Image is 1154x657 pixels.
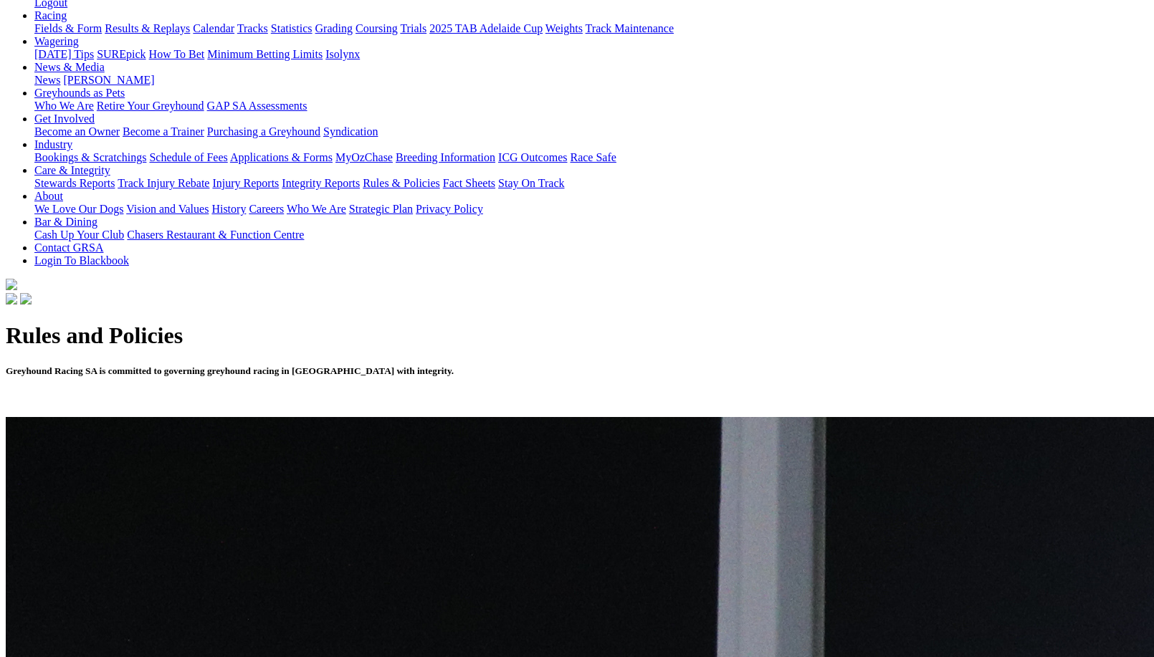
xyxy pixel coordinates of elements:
h1: Rules and Policies [6,322,1148,349]
a: MyOzChase [335,151,393,163]
img: logo-grsa-white.png [6,279,17,290]
a: Vision and Values [126,203,209,215]
a: Greyhounds as Pets [34,87,125,99]
a: Bar & Dining [34,216,97,228]
a: Chasers Restaurant & Function Centre [127,229,304,241]
div: Racing [34,22,1148,35]
a: News [34,74,60,86]
a: Statistics [271,22,313,34]
div: About [34,203,1148,216]
a: Integrity Reports [282,177,360,189]
a: Injury Reports [212,177,279,189]
a: Results & Replays [105,22,190,34]
a: Cash Up Your Club [34,229,124,241]
h5: Greyhound Racing SA is committed to governing greyhound racing in [GEOGRAPHIC_DATA] with integrity. [6,365,1148,377]
a: About [34,190,63,202]
a: Become an Owner [34,125,120,138]
a: [DATE] Tips [34,48,94,60]
a: Retire Your Greyhound [97,100,204,112]
a: Contact GRSA [34,241,103,254]
a: Rules & Policies [363,177,440,189]
a: Weights [545,22,583,34]
a: Racing [34,9,67,21]
a: GAP SA Assessments [207,100,307,112]
a: Get Involved [34,112,95,125]
a: Careers [249,203,284,215]
a: ICG Outcomes [498,151,567,163]
a: How To Bet [149,48,205,60]
a: SUREpick [97,48,146,60]
a: Syndication [323,125,378,138]
a: 2025 TAB Adelaide Cup [429,22,543,34]
a: Fields & Form [34,22,102,34]
a: Login To Blackbook [34,254,129,267]
a: History [211,203,246,215]
a: Purchasing a Greyhound [207,125,320,138]
div: Greyhounds as Pets [34,100,1148,112]
a: Strategic Plan [349,203,413,215]
a: Schedule of Fees [149,151,227,163]
a: Bookings & Scratchings [34,151,146,163]
div: Industry [34,151,1148,164]
img: facebook.svg [6,293,17,304]
a: Tracks [237,22,268,34]
div: Wagering [34,48,1148,61]
a: [PERSON_NAME] [63,74,154,86]
a: Privacy Policy [416,203,483,215]
div: Bar & Dining [34,229,1148,241]
a: Who We Are [34,100,94,112]
a: Fact Sheets [443,177,495,189]
a: Industry [34,138,72,150]
a: Stay On Track [498,177,564,189]
a: Grading [315,22,353,34]
a: News & Media [34,61,105,73]
a: Trials [400,22,426,34]
a: Race Safe [570,151,616,163]
a: Who We Are [287,203,346,215]
a: Breeding Information [396,151,495,163]
a: Track Maintenance [586,22,674,34]
div: Care & Integrity [34,177,1148,190]
a: Stewards Reports [34,177,115,189]
a: Track Injury Rebate [118,177,209,189]
div: News & Media [34,74,1148,87]
a: Isolynx [325,48,360,60]
a: Minimum Betting Limits [207,48,323,60]
img: twitter.svg [20,293,32,304]
a: Care & Integrity [34,164,110,176]
a: Applications & Forms [230,151,333,163]
a: Become a Trainer [123,125,204,138]
a: Wagering [34,35,79,47]
a: Coursing [356,22,398,34]
a: Calendar [193,22,234,34]
a: We Love Our Dogs [34,203,123,215]
div: Get Involved [34,125,1148,138]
